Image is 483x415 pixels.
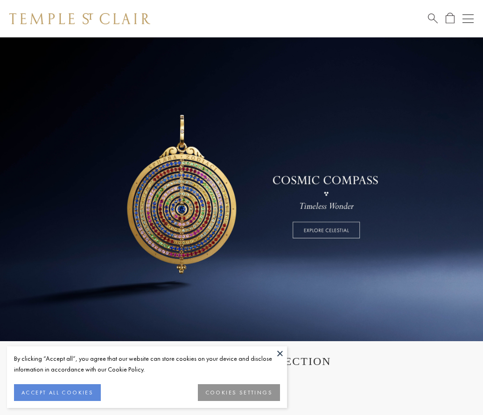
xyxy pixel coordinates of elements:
button: Open navigation [462,13,474,24]
div: By clicking “Accept all”, you agree that our website can store cookies on your device and disclos... [14,353,280,375]
button: COOKIES SETTINGS [198,384,280,401]
a: Search [428,13,438,24]
button: ACCEPT ALL COOKIES [14,384,101,401]
img: Temple St. Clair [9,13,150,24]
a: Open Shopping Bag [446,13,455,24]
